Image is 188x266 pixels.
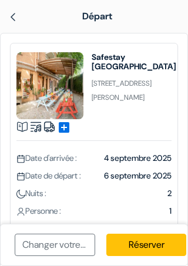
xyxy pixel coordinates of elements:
[104,153,172,163] span: 4 septembre 2025
[57,120,71,132] a: add_box
[43,121,55,133] img: truck.svg
[16,121,28,133] img: book.svg
[16,153,77,163] span: Date d'arrivée :
[30,121,42,133] img: music.svg
[16,207,25,216] img: user_icon.svg
[16,154,25,163] img: calendar.svg
[16,190,25,198] img: moon.svg
[169,206,172,216] span: 1
[16,172,25,181] img: calendar.svg
[92,79,152,102] small: [STREET_ADDRESS][PERSON_NAME]
[8,12,18,22] img: left_arrow.svg
[16,170,81,181] span: Date de départ :
[16,206,61,216] span: Personne :
[167,188,172,198] span: 2
[104,170,172,181] span: 6 septembre 2025
[82,10,112,22] span: Départ
[106,234,187,256] a: Réserver
[15,234,95,256] a: Changer votre réservation
[92,52,176,71] h4: Safestay [GEOGRAPHIC_DATA]
[16,188,46,198] span: Nuits :
[57,120,71,134] span: add_box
